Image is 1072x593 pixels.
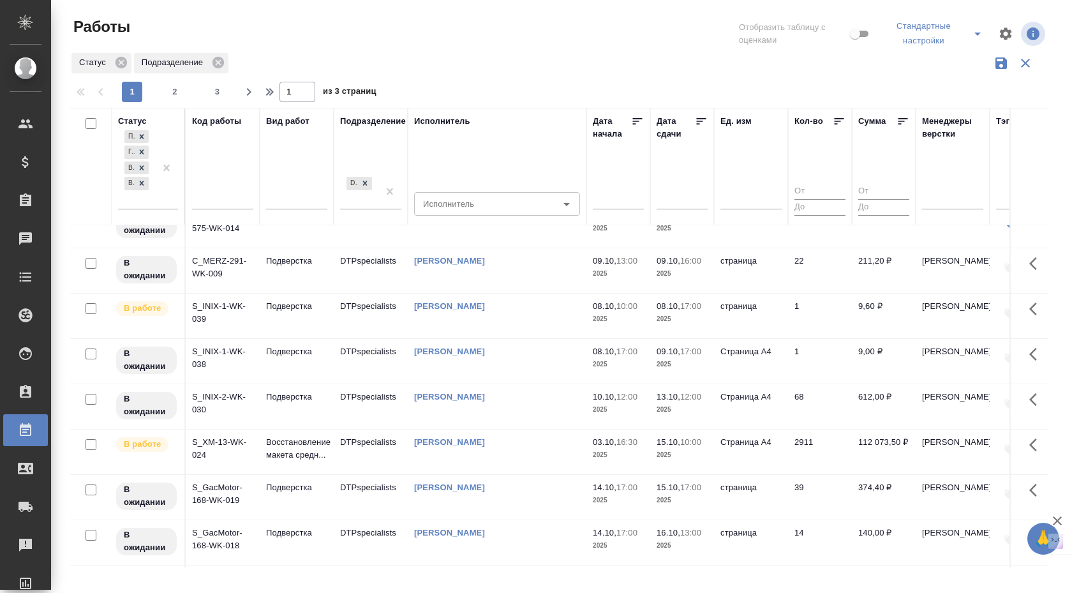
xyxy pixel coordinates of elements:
[123,176,150,191] div: Подбор, Готов к работе, В работе, В ожидании
[123,129,150,145] div: Подбор, Готов к работе, В работе, В ожидании
[593,437,616,447] p: 03.10,
[593,313,644,326] p: 2025
[1022,339,1052,370] button: Здесь прячутся важные кнопки
[922,300,983,313] p: [PERSON_NAME]
[414,256,485,266] a: [PERSON_NAME]
[124,393,169,418] p: В ожидании
[1027,523,1059,555] button: 🙏
[266,527,327,539] p: Подверстка
[788,248,852,293] td: 22
[657,115,695,140] div: Дата сдачи
[124,257,169,282] p: В ожидании
[680,528,701,537] p: 13:00
[334,384,408,429] td: DTPspecialists
[593,115,631,140] div: Дата начала
[334,430,408,474] td: DTPspecialists
[794,115,823,128] div: Кол-во
[593,358,644,371] p: 2025
[593,494,644,507] p: 2025
[996,255,1024,283] button: Добавить тэги
[794,199,845,215] input: До
[616,301,637,311] p: 10:00
[334,520,408,565] td: DTPspecialists
[720,115,752,128] div: Ед. изм
[115,300,178,317] div: Исполнитель выполняет работу
[186,430,260,474] td: S_XM-13-WK-024
[345,176,373,191] div: DTPspecialists
[124,483,169,509] p: В ожидании
[414,301,485,311] a: [PERSON_NAME]
[124,130,135,144] div: Подбор
[714,339,788,384] td: Страница А4
[657,483,680,492] p: 15.10,
[996,345,1024,373] button: Добавить тэги
[266,115,309,128] div: Вид работ
[996,527,1024,555] button: Добавить тэги
[115,255,178,285] div: Исполнитель назначен, приступать к работе пока рано
[858,115,886,128] div: Сумма
[165,82,185,102] button: 2
[788,294,852,338] td: 1
[989,51,1013,75] button: Сохранить фильтры
[1022,384,1052,415] button: Здесь прячутся важные кнопки
[334,475,408,520] td: DTPspecialists
[334,294,408,338] td: DTPspecialists
[115,345,178,375] div: Исполнитель назначен, приступать к работе пока рано
[1022,475,1052,506] button: Здесь прячутся важные кнопки
[593,392,616,402] p: 10.10,
[124,529,169,554] p: В ожидании
[788,339,852,384] td: 1
[186,475,260,520] td: S_GacMotor-168-WK-019
[996,300,1024,328] button: Добавить тэги
[788,520,852,565] td: 14
[616,437,637,447] p: 16:30
[593,256,616,266] p: 09.10,
[142,56,207,69] p: Подразделение
[186,248,260,293] td: C_MERZ-291-WK-009
[266,255,327,267] p: Подверстка
[714,520,788,565] td: страница
[922,345,983,358] p: [PERSON_NAME]
[134,53,228,73] div: Подразделение
[922,255,983,267] p: [PERSON_NAME]
[593,347,616,356] p: 08.10,
[922,481,983,494] p: [PERSON_NAME]
[414,115,470,128] div: Исполнитель
[186,339,260,384] td: S_INIX-1-WK-038
[1022,430,1052,460] button: Здесь прячутся важные кнопки
[680,256,701,266] p: 16:00
[124,146,135,159] div: Готов к работе
[124,161,135,175] div: В работе
[788,384,852,429] td: 68
[266,300,327,313] p: Подверстка
[1022,248,1052,279] button: Здесь прячутся важные кнопки
[123,144,150,160] div: Подбор, Готов к работе, В работе, В ожидании
[593,267,644,280] p: 2025
[414,483,485,492] a: [PERSON_NAME]
[186,520,260,565] td: S_GacMotor-168-WK-018
[788,430,852,474] td: 2911
[714,248,788,293] td: страница
[71,53,131,73] div: Статус
[1013,51,1038,75] button: Сбросить фильтры
[186,384,260,429] td: S_INIX-2-WK-030
[593,403,644,416] p: 2025
[266,436,327,462] p: Восстановление макета средн...
[266,345,327,358] p: Подверстка
[115,481,178,511] div: Исполнитель назначен, приступать к работе пока рано
[680,437,701,447] p: 10:00
[118,115,147,128] div: Статус
[657,449,708,462] p: 2025
[593,301,616,311] p: 08.10,
[1032,525,1054,552] span: 🙏
[323,84,376,102] span: из 3 страниц
[334,248,408,293] td: DTPspecialists
[794,184,845,200] input: От
[414,528,485,537] a: [PERSON_NAME]
[593,449,644,462] p: 2025
[657,256,680,266] p: 09.10,
[852,384,916,429] td: 612,00 ₽
[616,392,637,402] p: 12:00
[657,403,708,416] p: 2025
[922,115,983,140] div: Менеджеры верстки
